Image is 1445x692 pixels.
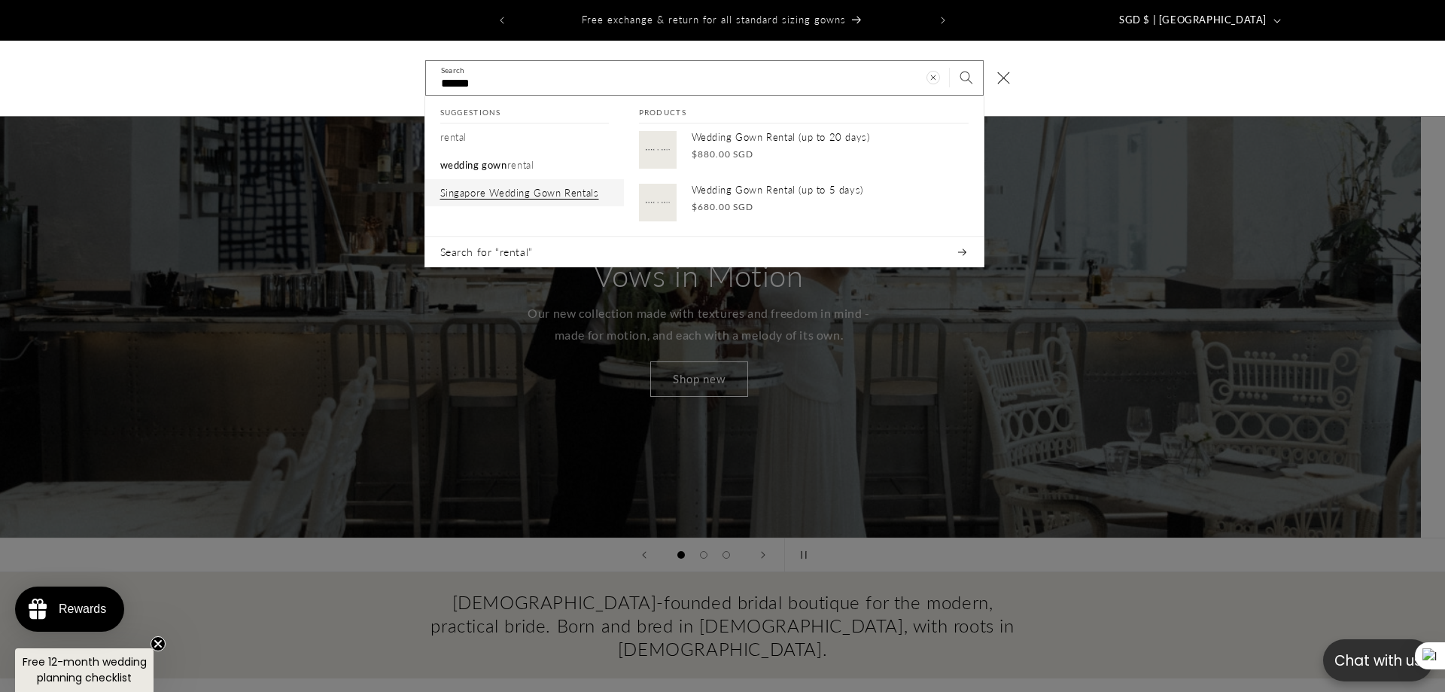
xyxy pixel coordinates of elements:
div: Free 12-month wedding planning checklistClose teaser [15,648,154,692]
a: Singapore Wedding Gown Rentals [425,179,624,207]
a: Wedding Gown Rental (up to 20 days) $880.00 SGD [624,123,984,176]
mark: rental [440,131,467,143]
span: SGD $ | [GEOGRAPHIC_DATA] [1119,13,1267,28]
p: Chat with us [1323,650,1433,672]
h2: Products [639,96,969,123]
p: rental [440,131,467,144]
span: Free 12-month wedding planning checklist [23,654,147,685]
button: Search [950,61,983,94]
p: wedding gown rental [440,159,534,172]
img: Singapore Wedding Gown Rental (up to 10 days) | Bone and Grey Bridal [639,131,677,169]
button: SGD $ | [GEOGRAPHIC_DATA] [1110,6,1287,35]
button: Next announcement [926,6,960,35]
div: Rewards [59,602,106,616]
a: Wedding Gown Rental (up to 5 days) $680.00 SGD [624,176,984,229]
button: Previous announcement [485,6,519,35]
button: Clear search term [917,61,950,94]
p: Wedding Gown Rental (up to 20 days) [692,131,969,144]
button: Open chatbox [1323,639,1433,681]
button: Close [987,62,1021,95]
p: Wedding Gown Rental (up to 5 days) [692,184,969,197]
span: wedding gown [440,159,507,171]
button: Close teaser [151,636,166,651]
a: wedding gown rental [425,151,624,179]
mark: rental [507,159,534,171]
span: $680.00 SGD [692,200,753,214]
span: $880.00 SGD [692,148,753,161]
span: Search for “rental” [440,245,533,260]
h2: Suggestions [440,96,609,123]
img: Singapore Wedding Gown Rental | Bone and Grey Bridal [639,184,677,221]
span: Free exchange & return for all standard sizing gowns [582,14,846,26]
p: Singapore Wedding Gown Rentals [440,187,599,200]
a: rental [425,123,624,151]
